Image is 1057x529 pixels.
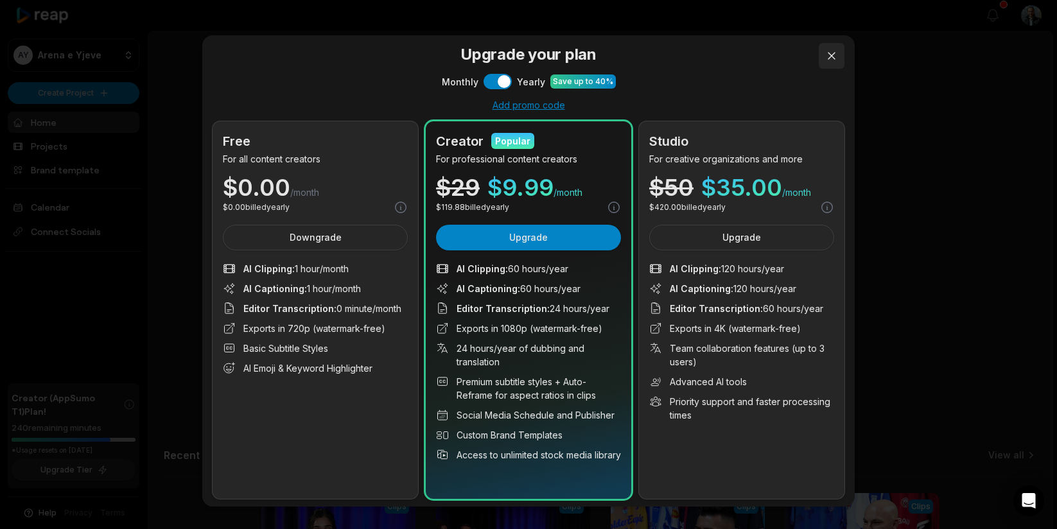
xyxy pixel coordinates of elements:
button: Upgrade [649,225,834,250]
span: Editor Transcription : [457,303,550,314]
button: Downgrade [223,225,408,250]
span: $ 0.00 [223,176,290,199]
li: Exports in 4K (watermark-free) [649,322,834,335]
span: 1 hour/month [243,262,349,275]
p: For professional content creators [436,152,621,166]
h2: Free [223,132,250,151]
span: Editor Transcription : [670,303,763,314]
li: Exports in 1080p (watermark-free) [436,322,621,335]
span: 60 hours/year [457,282,581,295]
span: AI Captioning : [670,283,733,294]
span: AI Captioning : [243,283,307,294]
span: 0 minute/month [243,302,401,315]
li: Social Media Schedule and Publisher [436,408,621,422]
button: Upgrade [436,225,621,250]
span: $ 35.00 [701,176,782,199]
li: Access to unlimited stock media library [436,448,621,462]
span: /month [554,186,582,199]
span: AI Clipping : [243,263,295,274]
h2: Creator [436,132,484,151]
li: Priority support and faster processing times [649,395,834,422]
p: For all content creators [223,152,408,166]
span: 60 hours/year [670,302,823,315]
span: $ 9.99 [487,176,554,199]
p: $ 420.00 billed yearly [649,202,726,213]
li: Advanced AI tools [649,375,834,388]
span: Monthly [442,75,478,89]
div: Popular [495,134,530,148]
li: 24 hours/year of dubbing and translation [436,342,621,369]
span: AI Captioning : [457,283,520,294]
span: Editor Transcription : [243,303,336,314]
p: For creative organizations and more [649,152,834,166]
div: $ 50 [649,176,694,199]
span: AI Clipping : [457,263,508,274]
span: 120 hours/year [670,282,796,295]
div: Open Intercom Messenger [1013,485,1044,516]
span: Yearly [517,75,545,89]
span: 24 hours/year [457,302,609,315]
li: Basic Subtitle Styles [223,342,408,355]
h2: Studio [649,132,688,151]
div: $ 29 [436,176,480,199]
span: 60 hours/year [457,262,568,275]
div: Save up to 40% [553,76,613,87]
p: $ 119.88 billed yearly [436,202,509,213]
p: $ 0.00 billed yearly [223,202,290,213]
span: /month [290,186,319,199]
li: Custom Brand Templates [436,428,621,442]
li: Exports in 720p (watermark-free) [223,322,408,335]
span: 120 hours/year [670,262,784,275]
div: Add promo code [213,100,844,111]
li: AI Emoji & Keyword Highlighter [223,361,408,375]
span: 1 hour/month [243,282,361,295]
h3: Upgrade your plan [213,43,844,66]
li: Premium subtitle styles + Auto-Reframe for aspect ratios in clips [436,375,621,402]
span: /month [782,186,811,199]
span: AI Clipping : [670,263,721,274]
li: Team collaboration features (up to 3 users) [649,342,834,369]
